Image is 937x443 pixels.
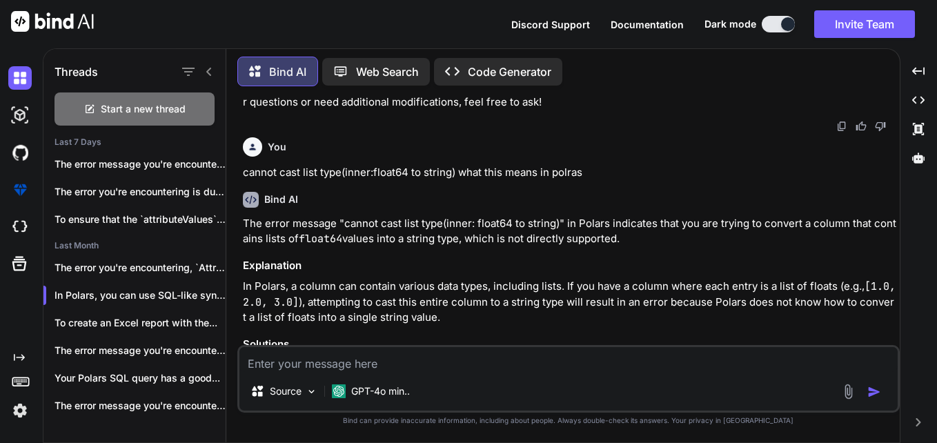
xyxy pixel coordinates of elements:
[243,258,897,274] h3: Explanation
[511,17,590,32] button: Discord Support
[11,11,94,32] img: Bind AI
[332,384,346,398] img: GPT-4o mini
[270,384,302,398] p: Source
[840,384,856,400] img: attachment
[55,261,226,275] p: The error you're encountering, `AttributeError: 'str' object...
[43,240,226,251] h2: Last Month
[243,337,897,353] h3: Solutions
[704,17,756,31] span: Dark mode
[269,63,306,80] p: Bind AI
[8,66,32,90] img: darkChat
[55,185,226,199] p: The error you're encountering is due to...
[243,216,897,247] p: The error message "cannot cast list type(inner: float64 to string)" in Polars indicates that you ...
[8,215,32,239] img: cloudideIcon
[55,213,226,226] p: To ensure that the `attributeValues` list is...
[299,232,342,246] code: float64
[856,121,867,132] img: like
[867,385,881,399] img: icon
[55,157,226,171] p: The error message you're encountering, `{"error":"invalid_request","error_description":"Missing f...
[55,316,226,330] p: To create an Excel report with the...
[101,102,186,116] span: Start a new thread
[243,279,897,326] p: In Polars, a column can contain various data types, including lists. If you have a column where e...
[8,399,32,422] img: settings
[611,19,684,30] span: Documentation
[875,121,886,132] img: dislike
[611,17,684,32] button: Documentation
[8,104,32,127] img: darkAi-studio
[55,344,226,357] p: The error message you're encountering indicates that...
[306,386,317,397] img: Pick Models
[237,415,900,426] p: Bind can provide inaccurate information, including about people. Always double-check its answers....
[55,63,98,80] h1: Threads
[814,10,915,38] button: Invite Team
[43,137,226,148] h2: Last 7 Days
[8,141,32,164] img: githubDark
[356,63,419,80] p: Web Search
[836,121,847,132] img: copy
[268,140,286,154] h6: You
[55,288,226,302] p: In Polars, you can use SQL-like syntax...
[55,371,226,385] p: Your Polars SQL query has a good...
[468,63,551,80] p: Code Generator
[8,178,32,201] img: premium
[55,399,226,413] p: The error message you're encountering indicates that...
[243,279,902,309] code: [1.0, 2.0, 3.0]
[351,384,410,398] p: GPT-4o min..
[55,426,226,440] p: The check for whether `length` is a...
[511,19,590,30] span: Discord Support
[264,193,298,206] h6: Bind AI
[243,165,897,181] p: cannot cast list type(inner:float64 to string) what this means in polras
